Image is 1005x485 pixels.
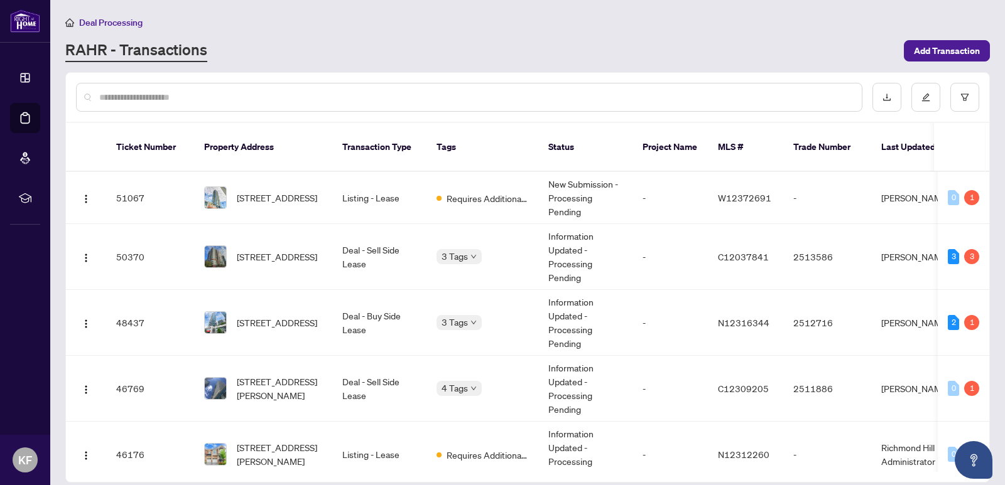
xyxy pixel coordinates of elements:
img: logo [10,9,40,33]
span: N12316344 [718,317,769,328]
td: - [633,224,708,290]
td: 2513586 [783,224,871,290]
td: Information Updated - Processing Pending [538,356,633,422]
span: KF [18,451,32,469]
button: edit [911,83,940,112]
th: MLS # [708,123,783,172]
button: Logo [76,188,96,208]
span: down [470,385,477,392]
img: thumbnail-img [205,312,226,333]
span: home [65,18,74,27]
td: 46769 [106,356,194,422]
img: Logo [81,253,91,263]
button: Open asap [955,441,992,479]
div: 0 [948,190,959,205]
img: thumbnail-img [205,246,226,267]
td: Deal - Buy Side Lease [332,290,426,356]
img: thumbnail-img [205,187,226,208]
div: 3 [948,249,959,264]
img: Logo [81,319,91,329]
div: 1 [964,381,979,396]
td: Information Updated - Processing Pending [538,290,633,356]
th: Trade Number [783,123,871,172]
td: - [633,356,708,422]
span: W12372691 [718,192,771,203]
span: Deal Processing [79,17,143,28]
span: 4 Tags [442,381,468,395]
div: 0 [948,381,959,396]
td: [PERSON_NAME] [871,290,965,356]
span: filter [960,93,969,102]
td: 50370 [106,224,194,290]
td: 2512716 [783,290,871,356]
span: C12309205 [718,383,769,394]
button: download [872,83,901,112]
td: [PERSON_NAME] [871,356,965,422]
span: [STREET_ADDRESS][PERSON_NAME] [237,440,322,468]
span: [STREET_ADDRESS] [237,316,317,329]
img: Logo [81,450,91,461]
td: [PERSON_NAME] [871,172,965,224]
span: Requires Additional Docs [447,448,528,462]
button: Logo [76,312,96,333]
th: Status [538,123,633,172]
td: 48437 [106,290,194,356]
td: [PERSON_NAME] [871,224,965,290]
span: edit [921,93,930,102]
div: 2 [948,315,959,330]
td: Listing - Lease [332,172,426,224]
button: Logo [76,378,96,398]
span: C12037841 [718,251,769,262]
th: Ticket Number [106,123,194,172]
td: New Submission - Processing Pending [538,172,633,224]
img: Logo [81,385,91,395]
span: down [470,253,477,260]
span: [STREET_ADDRESS] [237,250,317,264]
div: 1 [964,315,979,330]
td: - [633,172,708,224]
span: [STREET_ADDRESS] [237,191,317,205]
button: Add Transaction [904,40,990,61]
button: Logo [76,444,96,464]
th: Transaction Type [332,123,426,172]
span: N12312260 [718,449,769,460]
div: 3 [964,249,979,264]
button: Logo [76,247,96,267]
span: [STREET_ADDRESS][PERSON_NAME] [237,375,322,402]
td: 51067 [106,172,194,224]
div: 0 [948,447,959,462]
td: Information Updated - Processing Pending [538,224,633,290]
img: thumbnail-img [205,444,226,465]
td: - [783,172,871,224]
td: Deal - Sell Side Lease [332,224,426,290]
td: - [633,290,708,356]
button: filter [950,83,979,112]
span: Add Transaction [914,41,980,61]
th: Project Name [633,123,708,172]
span: Requires Additional Docs [447,191,528,205]
th: Last Updated By [871,123,965,172]
a: RAHR - Transactions [65,40,207,62]
span: down [470,319,477,326]
th: Property Address [194,123,332,172]
td: Deal - Sell Side Lease [332,356,426,422]
span: 3 Tags [442,315,468,329]
span: download [883,93,891,102]
img: thumbnail-img [205,378,226,399]
th: Tags [426,123,538,172]
img: Logo [81,194,91,204]
div: 1 [964,190,979,205]
span: 3 Tags [442,249,468,264]
td: 2511886 [783,356,871,422]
